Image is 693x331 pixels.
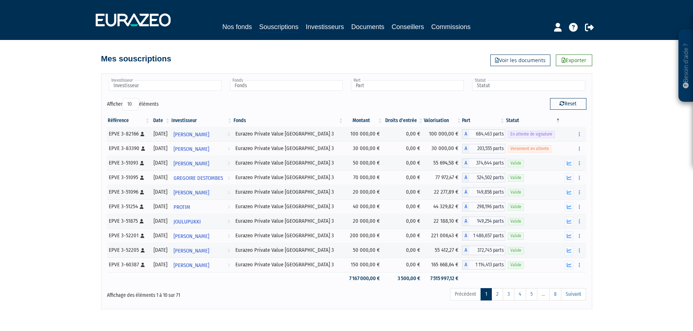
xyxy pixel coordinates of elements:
span: 1 486,657 parts [469,231,505,241]
div: A - Eurazeo Private Value Europe 3 [462,217,505,226]
i: Voir l'investisseur [227,157,230,170]
i: Voir l'investisseur [227,259,230,272]
a: [PERSON_NAME] [171,127,232,141]
a: 5 [526,288,537,300]
span: A [462,129,469,139]
i: [Français] Personne physique [140,205,144,209]
div: [DATE] [153,261,168,269]
select: Afficheréléments [123,98,139,110]
span: JOULUPUKKI [174,215,201,229]
a: Exporter [556,55,592,66]
td: 0,00 € [383,258,424,272]
i: [Français] Personne physique [140,175,144,180]
td: 0,00 € [383,243,424,258]
span: A [462,173,469,182]
span: Valide [508,262,524,269]
div: A - Eurazeo Private Value Europe 3 [462,202,505,211]
a: Nos fonds [222,22,252,32]
span: A [462,260,469,270]
a: [PERSON_NAME] [171,258,232,272]
i: Voir l'investisseur [227,201,230,214]
i: [Français] Personne physique [140,234,144,238]
a: [PERSON_NAME] [171,243,232,258]
a: [PERSON_NAME] [171,141,232,156]
div: A - Eurazeo Private Value Europe 3 [462,187,505,197]
i: [Français] Personne physique [140,132,144,136]
td: 50 000,00 € [344,156,383,170]
td: 0,00 € [383,156,424,170]
span: Valide [508,160,524,167]
a: Souscriptions [259,22,298,33]
span: 684,463 parts [469,129,505,139]
span: A [462,246,469,255]
span: A [462,217,469,226]
td: 50 000,00 € [344,243,383,258]
a: Voir les documents [490,55,550,66]
i: Voir l'investisseur [227,244,230,258]
div: [DATE] [153,203,168,210]
div: A - Eurazeo Private Value Europe 3 [462,144,505,153]
td: 150 000,00 € [344,258,383,272]
h4: Mes souscriptions [101,55,171,63]
div: A - Eurazeo Private Value Europe 3 [462,129,505,139]
div: EPVE 3-52201 [109,232,148,239]
td: 44 329,82 € [424,199,462,214]
a: 8 [549,288,561,300]
span: 298,196 parts [469,202,505,211]
td: 20 000,00 € [344,185,383,199]
div: EPVE 3-51096 [109,188,148,196]
label: Afficher éléments [107,98,159,110]
td: 3 500,00 € [383,272,424,285]
div: A - Eurazeo Private Value Europe 3 [462,246,505,255]
p: Besoin d'aide ? [682,33,690,98]
td: 0,00 € [383,127,424,141]
td: 0,00 € [383,214,424,229]
a: 1 [481,288,492,300]
th: Date: activer pour trier la colonne par ordre croissant [151,114,171,127]
td: 7 167 000,00 € [344,272,383,285]
a: 2 [491,288,503,300]
span: [PERSON_NAME] [174,157,209,170]
th: Statut : activer pour trier la colonne par ordre d&eacute;croissant [505,114,561,127]
a: [PERSON_NAME] [171,156,232,170]
a: GREGOIRE DESTOMBES [171,170,232,185]
div: Eurazeo Private Value [GEOGRAPHIC_DATA] 3 [235,145,342,152]
i: [Français] Personne physique [141,263,145,267]
i: Voir l'investisseur [227,186,230,199]
div: EPVE 3-82166 [109,130,148,138]
button: Reset [550,98,586,110]
td: 55 412,27 € [424,243,462,258]
span: 524,502 parts [469,173,505,182]
div: A - Eurazeo Private Value Europe 3 [462,173,505,182]
span: [PERSON_NAME] [174,244,209,258]
img: 1732889491-logotype_eurazeo_blanc_rvb.png [96,13,171,27]
span: Valide [508,203,524,210]
i: [Français] Personne physique [141,146,145,151]
i: [Français] Personne physique [140,161,144,165]
div: A - Eurazeo Private Value Europe 3 [462,231,505,241]
th: Référence : activer pour trier la colonne par ordre croissant [107,114,151,127]
a: [PERSON_NAME] [171,185,232,199]
i: Voir l'investisseur [227,215,230,229]
div: Eurazeo Private Value [GEOGRAPHIC_DATA] 3 [235,130,342,138]
td: 40 000,00 € [344,199,383,214]
div: Eurazeo Private Value [GEOGRAPHIC_DATA] 3 [235,203,342,210]
span: Valide [508,174,524,181]
td: 100 000,00 € [344,127,383,141]
div: [DATE] [153,246,168,254]
span: A [462,202,469,211]
td: 200 000,00 € [344,229,383,243]
span: GREGOIRE DESTOMBES [174,171,223,185]
td: 165 668,64 € [424,258,462,272]
td: 0,00 € [383,141,424,156]
i: Voir l'investisseur [227,230,230,243]
div: Eurazeo Private Value [GEOGRAPHIC_DATA] 3 [235,159,342,167]
div: A - Eurazeo Private Value Europe 3 [462,260,505,270]
i: [Français] Personne physique [141,248,145,253]
span: PROTIM [174,201,190,214]
i: [Français] Personne physique [140,190,144,194]
td: 77 972,47 € [424,170,462,185]
div: [DATE] [153,188,168,196]
th: Fonds: activer pour trier la colonne par ordre croissant [233,114,344,127]
div: EPVE 3-51254 [109,203,148,210]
